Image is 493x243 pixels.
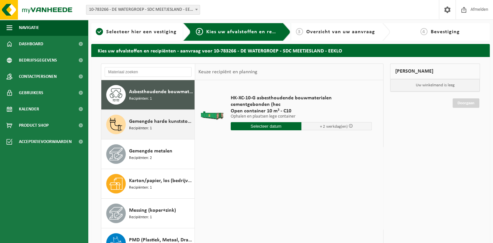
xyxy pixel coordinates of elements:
[86,5,200,15] span: 10-783266 - DE WATERGROEP - SDC MEETJESLAND - EEKLO
[101,139,195,169] button: Gemengde metalen Recipiënten: 2
[19,68,57,85] span: Contactpersonen
[296,28,303,35] span: 3
[390,64,480,79] div: [PERSON_NAME]
[129,96,152,102] span: Recipiënten: 1
[129,88,193,96] span: Asbesthoudende bouwmaterialen cementgebonden (hechtgebonden)
[19,20,39,36] span: Navigatie
[129,177,193,185] span: Karton/papier, los (bedrijven)
[390,79,480,92] p: Uw winkelmand is leeg
[105,67,192,77] input: Materiaal zoeken
[231,114,372,119] p: Ophalen en plaatsen lege container
[101,80,195,110] button: Asbesthoudende bouwmaterialen cementgebonden (hechtgebonden) Recipiënten: 1
[19,101,39,117] span: Kalender
[91,44,490,57] h2: Kies uw afvalstoffen en recipiënten - aanvraag voor 10-783266 - DE WATERGROEP - SDC MEETJESLAND -...
[195,64,260,80] div: Keuze recipiënt en planning
[106,29,177,35] span: Selecteer hier een vestiging
[420,28,428,35] span: 4
[19,52,57,68] span: Bedrijfsgegevens
[196,28,203,35] span: 2
[101,110,195,139] button: Gemengde harde kunststoffen (PE, PP en PVC), recycleerbaar (industrieel) Recipiënten: 1
[306,29,375,35] span: Overzicht van uw aanvraag
[86,5,200,14] span: 10-783266 - DE WATERGROEP - SDC MEETJESLAND - EEKLO
[101,169,195,199] button: Karton/papier, los (bedrijven) Recipiënten: 1
[231,108,372,114] span: Open container 10 m³ - C10
[231,122,301,130] input: Selecteer datum
[453,98,479,108] a: Doorgaan
[129,185,152,191] span: Recipiënten: 1
[129,147,172,155] span: Gemengde metalen
[19,117,49,134] span: Product Shop
[94,28,178,36] a: 1Selecteer hier een vestiging
[206,29,296,35] span: Kies uw afvalstoffen en recipiënten
[231,95,372,108] span: HK-XC-10-G asbesthoudende bouwmaterialen cementgebonden (hec
[129,214,152,221] span: Recipiënten: 1
[129,155,152,161] span: Recipiënten: 2
[320,124,348,129] span: + 2 werkdag(en)
[19,134,72,150] span: Acceptatievoorwaarden
[101,199,195,228] button: Messing (koper+zink) Recipiënten: 1
[129,118,193,125] span: Gemengde harde kunststoffen (PE, PP en PVC), recycleerbaar (industrieel)
[431,29,460,35] span: Bevestiging
[129,125,152,132] span: Recipiënten: 1
[19,85,43,101] span: Gebruikers
[19,36,43,52] span: Dashboard
[96,28,103,35] span: 1
[129,207,176,214] span: Messing (koper+zink)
